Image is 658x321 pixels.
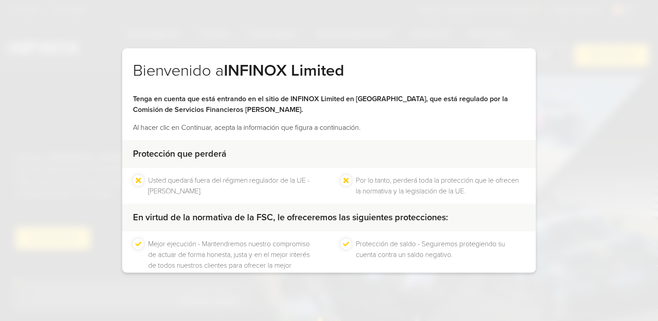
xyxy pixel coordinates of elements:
li: Protección de saldo - Seguiremos protegiendo su cuenta contra un saldo negativo. [356,239,525,282]
li: Por lo tanto, perderá toda la protección que le ofrecen la normativa y la legislación de la UE. [356,175,525,197]
li: Usted quedará fuera del régimen regulador de la UE - [PERSON_NAME]. [148,175,317,197]
strong: Tenga en cuenta que está entrando en el sitio de INFINOX Limited en [GEOGRAPHIC_DATA], que está r... [133,94,508,114]
li: Mejor ejecución - Mantendremos nuestro compromiso de actuar de forma honesta, justa y en el mejor... [148,239,317,282]
strong: INFINOX Limited [224,61,344,80]
p: Al hacer clic en Continuar, acepta la información que figura a continuación. [133,122,525,133]
strong: En virtud de la normativa de la FSC, le ofreceremos las siguientes protecciones: [133,212,448,223]
strong: Protección que perderá [133,149,226,159]
h2: Bienvenido a [133,61,525,94]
